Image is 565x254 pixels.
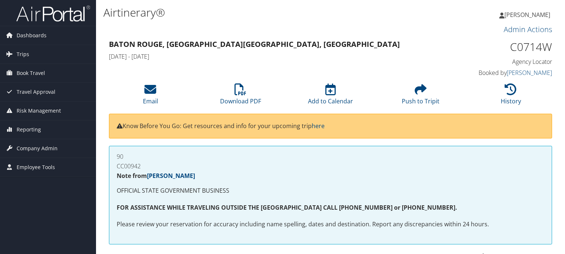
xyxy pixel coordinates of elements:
[17,120,41,139] span: Reporting
[147,172,195,180] a: [PERSON_NAME]
[17,158,55,176] span: Employee Tools
[499,4,558,26] a: [PERSON_NAME]
[117,203,457,212] strong: FOR ASSISTANCE WHILE TRAVELING OUTSIDE THE [GEOGRAPHIC_DATA] CALL [PHONE_NUMBER] or [PHONE_NUMBER].
[17,83,55,101] span: Travel Approval
[117,121,544,131] p: Know Before You Go: Get resources and info for your upcoming trip
[17,139,58,158] span: Company Admin
[308,87,353,105] a: Add to Calendar
[501,87,521,105] a: History
[507,69,552,77] a: [PERSON_NAME]
[17,26,47,45] span: Dashboards
[117,172,195,180] strong: Note from
[117,163,544,169] h4: CC00942
[117,186,544,196] p: OFFICIAL STATE GOVERNMENT BUSINESS
[17,102,61,120] span: Risk Management
[117,220,544,229] p: Please review your reservation for accuracy including name spelling, dates and destination. Repor...
[402,87,439,105] a: Push to Tripit
[17,64,45,82] span: Book Travel
[143,87,158,105] a: Email
[103,5,406,20] h1: Airtinerary®
[504,24,552,34] a: Admin Actions
[16,5,90,22] img: airportal-logo.png
[117,154,544,159] h4: 90
[109,52,439,61] h4: [DATE] - [DATE]
[504,11,550,19] span: [PERSON_NAME]
[312,122,325,130] a: here
[220,87,261,105] a: Download PDF
[17,45,29,63] span: Trips
[109,39,400,49] strong: Baton Rouge, [GEOGRAPHIC_DATA] [GEOGRAPHIC_DATA], [GEOGRAPHIC_DATA]
[450,58,552,66] h4: Agency Locator
[450,69,552,77] h4: Booked by
[450,39,552,55] h1: C0714W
